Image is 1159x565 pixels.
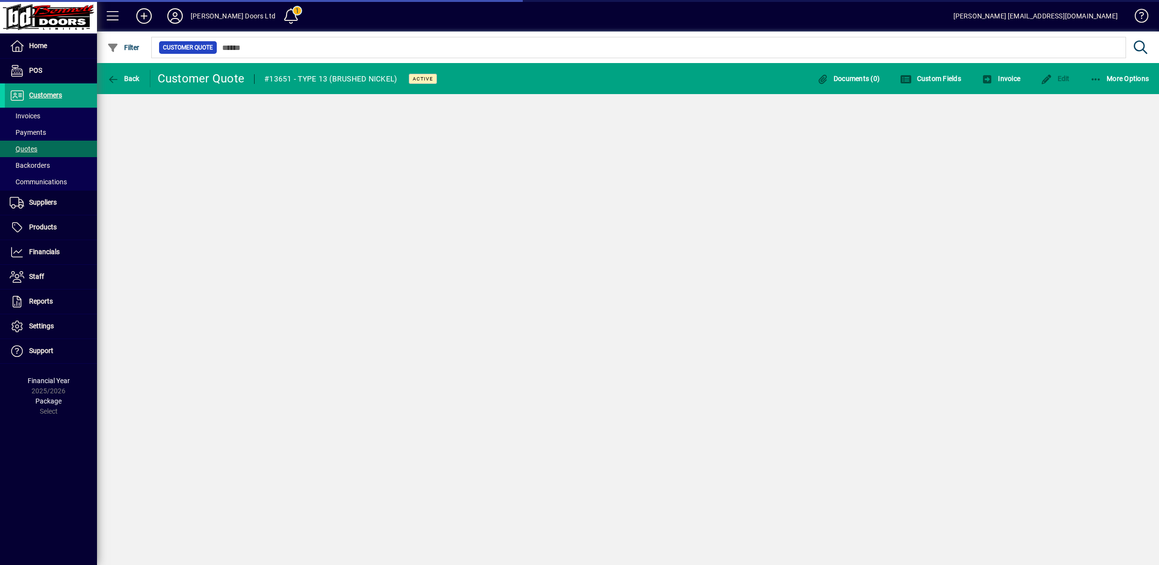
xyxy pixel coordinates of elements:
button: Custom Fields [898,70,964,87]
span: Edit [1041,75,1070,82]
a: Settings [5,314,97,339]
span: Support [29,347,53,355]
button: Invoice [979,70,1023,87]
span: Reports [29,297,53,305]
button: Documents (0) [814,70,882,87]
span: Financials [29,248,60,256]
button: Edit [1038,70,1072,87]
button: Back [105,70,142,87]
a: Quotes [5,141,97,157]
a: Knowledge Base [1127,2,1147,33]
span: Invoice [982,75,1020,82]
a: Communications [5,174,97,190]
a: Backorders [5,157,97,174]
div: [PERSON_NAME] Doors Ltd [191,8,275,24]
button: More Options [1088,70,1152,87]
span: Settings [29,322,54,330]
a: Home [5,34,97,58]
span: Invoices [10,112,40,120]
a: POS [5,59,97,83]
div: #13651 - TYPE 13 (BRUSHED NICKEL) [264,71,397,87]
span: Communications [10,178,67,186]
span: Documents (0) [817,75,880,82]
span: More Options [1090,75,1149,82]
span: Home [29,42,47,49]
div: [PERSON_NAME] [EMAIL_ADDRESS][DOMAIN_NAME] [953,8,1118,24]
span: Customer Quote [163,43,213,52]
span: Active [413,76,433,82]
button: Add [129,7,160,25]
a: Invoices [5,108,97,124]
span: Back [107,75,140,82]
button: Filter [105,39,142,56]
span: Suppliers [29,198,57,206]
span: Package [35,397,62,405]
span: Custom Fields [900,75,961,82]
span: Financial Year [28,377,70,385]
button: Profile [160,7,191,25]
span: Backorders [10,161,50,169]
a: Financials [5,240,97,264]
app-page-header-button: Back [97,70,150,87]
span: Products [29,223,57,231]
span: Quotes [10,145,37,153]
a: Staff [5,265,97,289]
span: Customers [29,91,62,99]
span: Staff [29,273,44,280]
div: Customer Quote [158,71,245,86]
span: Filter [107,44,140,51]
a: Support [5,339,97,363]
span: POS [29,66,42,74]
a: Products [5,215,97,240]
a: Suppliers [5,191,97,215]
a: Payments [5,124,97,141]
a: Reports [5,290,97,314]
span: Payments [10,129,46,136]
